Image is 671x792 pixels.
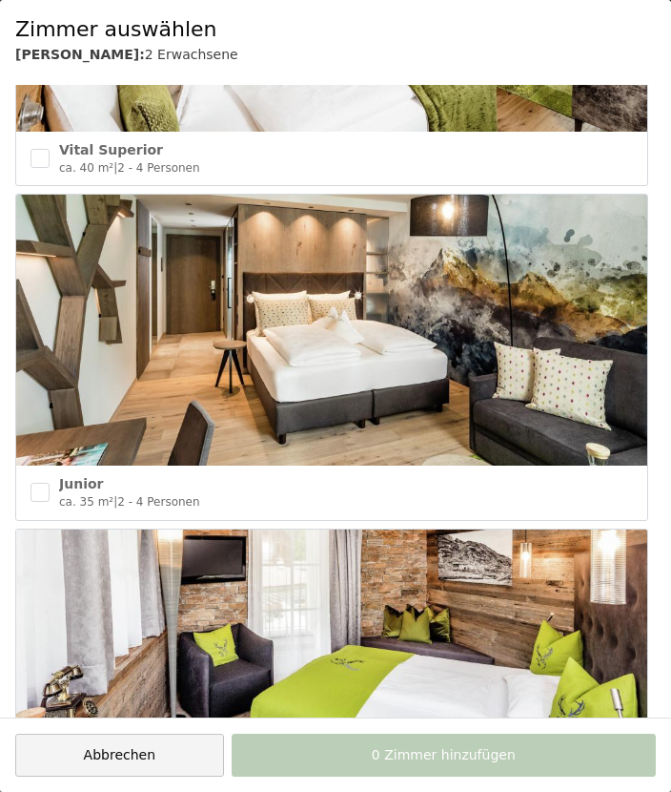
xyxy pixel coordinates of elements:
[59,495,113,509] span: ca. 35 m²
[59,161,113,175] span: ca. 40 m²
[16,195,647,466] img: Junior
[15,15,656,45] div: Zimmer auswählen
[113,161,117,175] span: |
[15,47,145,62] b: [PERSON_NAME]:
[145,47,238,62] span: 2 Erwachsene
[15,734,224,777] button: Abbrechen
[84,746,155,765] span: Abbrechen
[59,476,103,491] span: Junior
[117,495,199,509] span: 2 - 4 Personen
[59,142,163,157] span: Vital Superior
[113,495,117,509] span: |
[117,161,199,175] span: 2 - 4 Personen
